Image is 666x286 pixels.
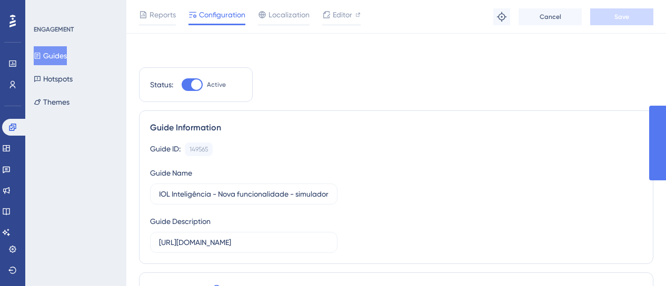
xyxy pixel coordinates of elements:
[540,13,561,21] span: Cancel
[150,121,642,134] div: Guide Information
[614,13,629,21] span: Save
[207,80,226,89] span: Active
[269,8,310,21] span: Localization
[150,8,176,21] span: Reports
[34,69,73,88] button: Hotspots
[34,93,69,111] button: Themes
[190,145,208,154] div: 149565
[159,237,329,248] input: Type your Guide’s Description here
[519,8,582,25] button: Cancel
[34,46,67,65] button: Guides
[150,78,173,91] div: Status:
[150,167,192,179] div: Guide Name
[622,244,653,276] iframe: UserGuiding AI Assistant Launcher
[34,25,74,34] div: ENGAGEMENT
[333,8,352,21] span: Editor
[150,142,181,156] div: Guide ID:
[159,188,329,200] input: Type your Guide’s Name here
[590,8,653,25] button: Save
[150,215,211,228] div: Guide Description
[199,8,245,21] span: Configuration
